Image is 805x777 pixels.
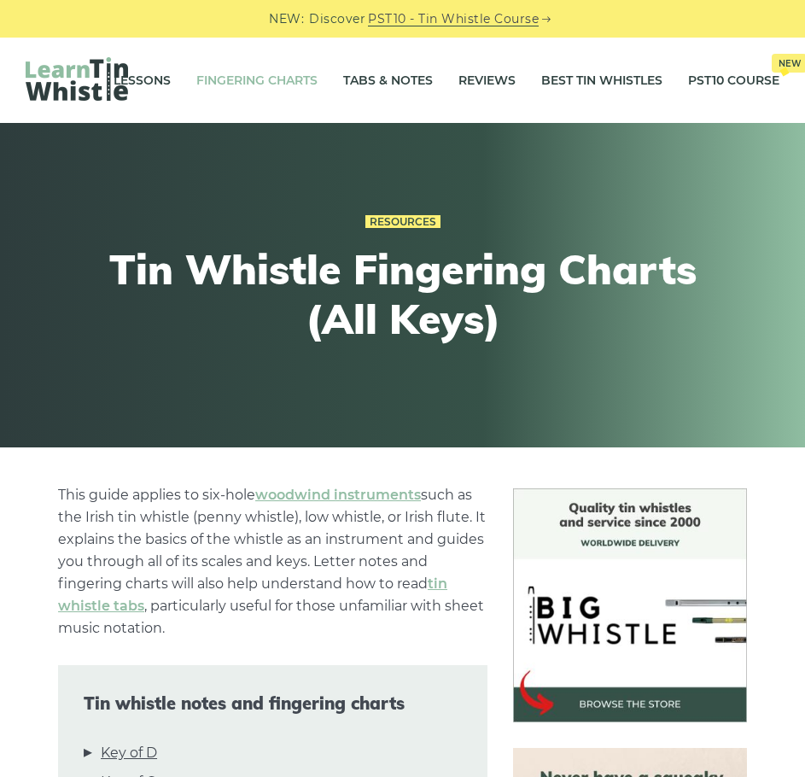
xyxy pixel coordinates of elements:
[458,59,516,102] a: Reviews
[58,484,487,640] p: This guide applies to six-hole such as the Irish tin whistle (penny whistle), low whistle, or Iri...
[343,59,433,102] a: Tabs & Notes
[84,693,462,714] span: Tin whistle notes and fingering charts
[196,59,318,102] a: Fingering Charts
[688,59,779,102] a: PST10 CourseNew
[513,488,747,722] img: BigWhistle Tin Whistle Store
[101,742,157,764] a: Key of D
[541,59,662,102] a: Best Tin Whistles
[114,59,171,102] a: Lessons
[89,245,717,343] h1: Tin Whistle Fingering Charts (All Keys)
[255,487,421,503] a: woodwind instruments
[26,57,128,101] img: LearnTinWhistle.com
[365,215,440,229] a: Resources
